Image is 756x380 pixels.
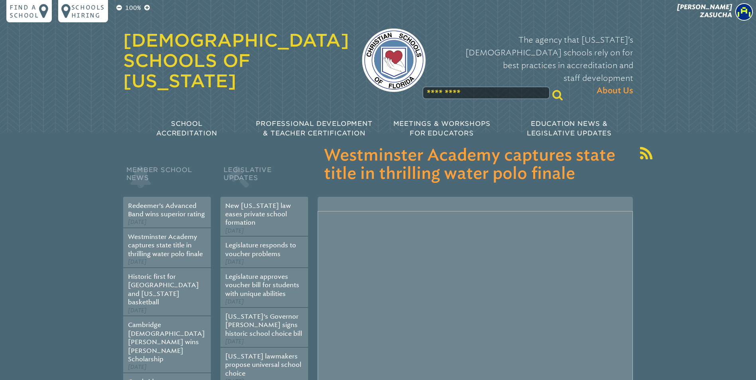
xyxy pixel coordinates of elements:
[128,233,203,258] a: Westminster Academy captures state title in thrilling water polo finale
[123,30,349,91] a: [DEMOGRAPHIC_DATA] Schools of [US_STATE]
[128,273,199,306] a: Historic first for [GEOGRAPHIC_DATA] and [US_STATE] basketball
[123,164,211,197] h2: Member School News
[438,33,633,97] p: The agency that [US_STATE]’s [DEMOGRAPHIC_DATA] schools rely on for best practices in accreditati...
[128,202,205,218] a: Redeemer’s Advanced Band wins superior rating
[324,147,626,183] h3: Westminster Academy captures state title in thrilling water polo finale
[597,84,633,97] span: About Us
[225,241,296,257] a: Legislature responds to voucher problems
[225,353,301,377] a: [US_STATE] lawmakers propose universal school choice
[156,120,217,137] span: School Accreditation
[128,219,147,225] span: [DATE]
[225,338,244,345] span: [DATE]
[225,273,299,298] a: Legislature approves voucher bill for students with unique abilities
[735,3,753,21] img: 91c67e5d8fd3d33fea98a16d390bf7ea
[225,202,291,227] a: New [US_STATE] law eases private school formation
[220,164,308,197] h2: Legislative Updates
[128,307,147,314] span: [DATE]
[393,120,491,137] span: Meetings & Workshops for Educators
[225,313,302,337] a: [US_STATE]’s Governor [PERSON_NAME] signs historic school choice bill
[362,28,426,92] img: csf-logo-web-colors.png
[128,321,205,363] a: Cambridge [DEMOGRAPHIC_DATA][PERSON_NAME] wins [PERSON_NAME] Scholarship
[677,3,732,19] span: [PERSON_NAME] Zasucha
[128,259,147,265] span: [DATE]
[225,227,244,234] span: [DATE]
[124,3,143,13] p: 100%
[256,120,372,137] span: Professional Development & Teacher Certification
[527,120,612,137] span: Education News & Legislative Updates
[71,3,105,19] p: Schools Hiring
[225,259,244,265] span: [DATE]
[10,3,39,19] p: Find a school
[225,298,244,305] span: [DATE]
[128,364,147,370] span: [DATE]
